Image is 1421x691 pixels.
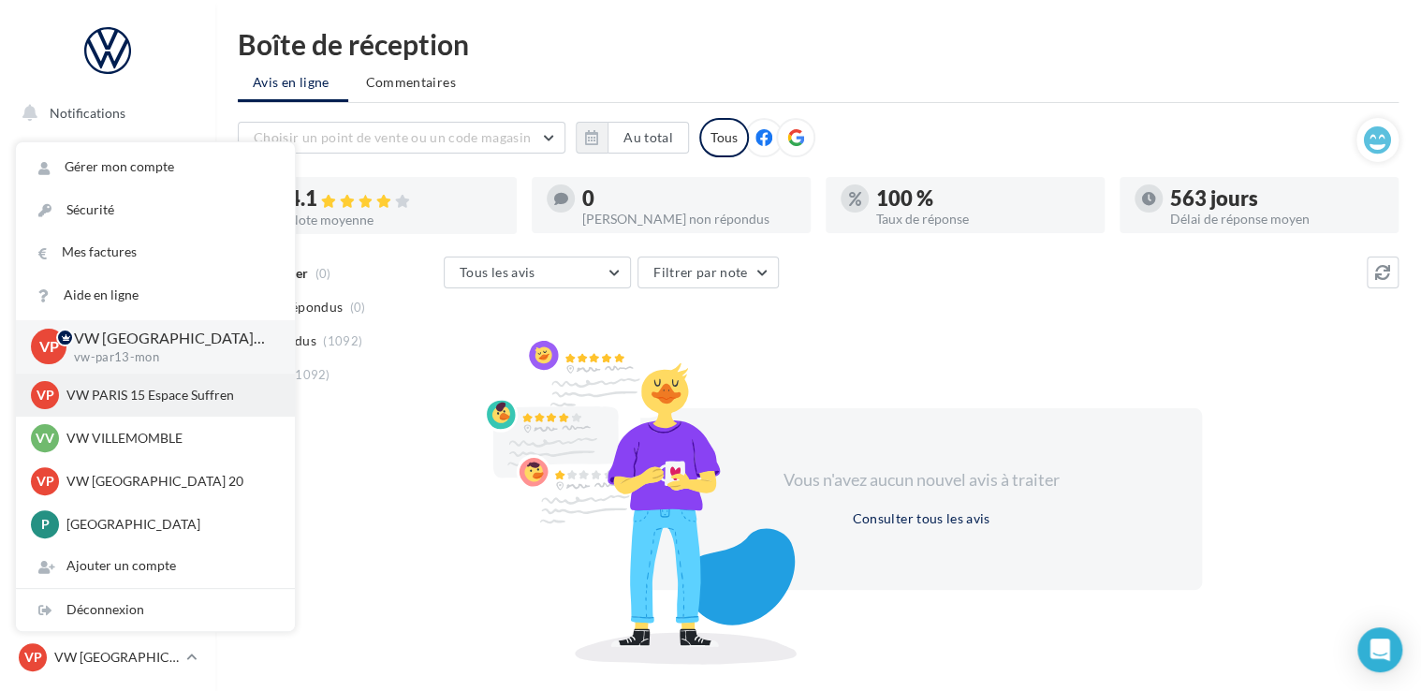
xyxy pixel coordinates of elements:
button: Au total [576,122,689,154]
p: VW [GEOGRAPHIC_DATA] 13 [54,648,179,667]
button: Filtrer par note [637,257,779,288]
span: P [41,515,50,534]
div: 4.1 [288,188,502,210]
p: VW [GEOGRAPHIC_DATA] 20 [66,472,272,491]
div: Open Intercom Messenger [1357,627,1402,672]
span: VP [37,472,54,491]
p: [GEOGRAPHIC_DATA] [66,515,272,534]
div: [PERSON_NAME] non répondus [582,213,796,226]
a: Médiathèque [11,375,204,414]
p: VW PARIS 15 Espace Suffren [66,386,272,404]
button: Choisir un point de vente ou un code magasin [238,122,565,154]
a: VP VW [GEOGRAPHIC_DATA] 13 [15,640,200,675]
span: Choisir un point de vente ou un code magasin [254,129,531,145]
span: Tous les avis [460,264,535,280]
span: (1092) [323,333,362,348]
div: 0 [582,188,796,209]
a: PLV et print personnalisable [11,467,204,522]
div: Délai de réponse moyen [1170,213,1384,226]
a: Calendrier [11,421,204,461]
a: Boîte de réception [11,186,204,227]
div: 563 jours [1170,188,1384,209]
div: Déconnexion [16,589,295,631]
a: Sécurité [16,189,295,231]
button: Au total [608,122,689,154]
div: Vous n'avez aucun nouvel avis à traiter [760,468,1082,493]
a: Visibilité en ligne [11,235,204,274]
a: Campagnes DataOnDemand [11,530,204,585]
span: (1092) [291,367,330,382]
a: Campagnes [11,282,204,321]
a: Mes factures [16,231,295,273]
a: Opérations [11,140,204,180]
span: Notifications [50,105,125,121]
span: Non répondus [256,298,343,316]
span: VV [36,429,54,448]
button: Tous les avis [444,257,631,288]
a: Contacts [11,328,204,367]
div: Note moyenne [288,213,502,227]
span: VP [37,386,54,404]
button: Consulter tous les avis [844,507,997,530]
span: (0) [350,300,366,315]
button: Notifications [11,94,197,133]
div: Tous [699,118,749,157]
span: VP [24,648,42,667]
div: Boîte de réception [238,30,1399,58]
div: Ajouter un compte [16,545,295,587]
div: 100 % [876,188,1090,209]
a: Aide en ligne [16,274,295,316]
p: VW [GEOGRAPHIC_DATA] 13 [74,328,265,349]
span: Commentaires [366,73,456,92]
p: VW VILLEMOMBLE [66,429,272,448]
a: Gérer mon compte [16,146,295,188]
div: Taux de réponse [876,213,1090,226]
span: VP [39,336,59,358]
p: vw-par13-mon [74,349,265,366]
